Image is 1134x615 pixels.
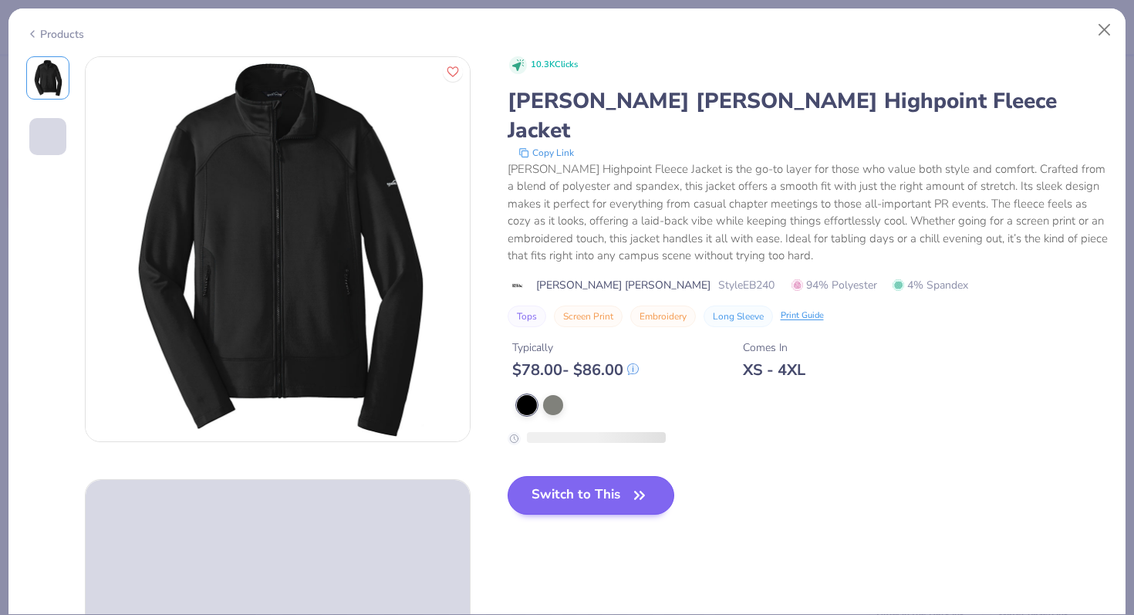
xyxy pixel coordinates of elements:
[508,279,528,292] img: brand logo
[512,340,639,356] div: Typically
[29,59,66,96] img: Front
[781,309,824,323] div: Print Guide
[508,161,1109,265] div: [PERSON_NAME] Highpoint Fleece Jacket is the go-to layer for those who value both style and comfo...
[718,277,775,293] span: Style EB240
[531,59,578,72] span: 10.3K Clicks
[86,57,470,441] img: Front
[743,360,805,380] div: XS - 4XL
[512,360,639,380] div: $ 78.00 - $ 86.00
[443,62,463,82] button: Like
[508,86,1109,145] div: [PERSON_NAME] [PERSON_NAME] Highpoint Fleece Jacket
[508,306,546,327] button: Tops
[743,340,805,356] div: Comes In
[508,476,675,515] button: Switch to This
[536,277,710,293] span: [PERSON_NAME] [PERSON_NAME]
[630,306,696,327] button: Embroidery
[893,277,968,293] span: 4% Spandex
[26,26,84,42] div: Products
[704,306,773,327] button: Long Sleeve
[1090,15,1119,45] button: Close
[514,145,579,161] button: copy to clipboard
[791,277,877,293] span: 94% Polyester
[554,306,623,327] button: Screen Print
